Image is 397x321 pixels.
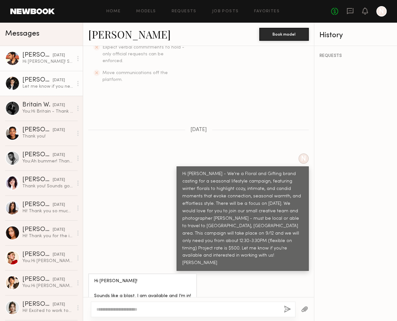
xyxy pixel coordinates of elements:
[22,108,73,115] div: You: Hi Britain - Thank you for the update on your current look — really appreciate the full tran...
[53,127,65,133] div: [DATE]
[53,77,65,83] div: [DATE]
[22,308,73,314] div: Hi! Excited to work together soon :).
[53,227,65,233] div: [DATE]
[88,27,171,41] a: [PERSON_NAME]
[102,45,184,63] span: Expect verbal commitments to hold - only official requests can be enforced.
[53,202,65,208] div: [DATE]
[319,54,392,58] div: REQUESTS
[22,227,53,233] div: [PERSON_NAME]
[22,276,53,283] div: [PERSON_NAME]
[53,252,65,258] div: [DATE]
[172,9,197,14] a: Requests
[22,301,53,308] div: [PERSON_NAME]
[259,28,309,41] button: Book model
[190,127,207,133] span: [DATE]
[22,158,73,164] div: You: Ah bummer! Thank you so much for the quick reply. We are trying to fill a last minute gap, a...
[5,30,39,38] span: Messages
[53,277,65,283] div: [DATE]
[106,9,121,14] a: Home
[22,83,73,90] div: Let me know if you need anything else from me
[53,102,65,108] div: [DATE]
[22,127,53,133] div: [PERSON_NAME]
[22,183,73,189] div: Thank you! Sounds good, Looking forward to it 🌞
[22,233,73,239] div: Hi! Thank you for the info. I’m looking forward to it as well. Have a great weekend! :)
[136,9,156,14] a: Models
[22,102,53,108] div: Britain W.
[53,52,65,59] div: [DATE]
[254,9,280,14] a: Favorites
[319,32,392,39] div: History
[53,177,65,183] div: [DATE]
[22,59,73,65] div: Hi [PERSON_NAME]! Sounds like a blast. I am available and I’m in! Looking forward to hearing more...
[102,71,168,82] span: Move communications off the platform.
[259,31,309,37] a: Book model
[22,202,53,208] div: [PERSON_NAME]
[22,177,53,183] div: [PERSON_NAME]
[22,152,53,158] div: [PERSON_NAME]
[212,9,239,14] a: Job Posts
[182,171,303,267] div: Hi [PERSON_NAME] - We're a Floral and Gifting brand casting for a seasonal lifestyle campaign, fe...
[376,6,387,17] a: N
[22,133,73,139] div: Thank you!
[22,208,73,214] div: Hi! Thank you so much, sounds good 😊 xx
[22,283,73,289] div: You: Hi [PERSON_NAME], thank you for getting back to us! We completely understand and respect you...
[22,52,53,59] div: [PERSON_NAME]
[22,251,53,258] div: [PERSON_NAME]
[53,152,65,158] div: [DATE]
[22,77,53,83] div: [PERSON_NAME]
[53,302,65,308] div: [DATE]
[22,258,73,264] div: You: Hi [PERSON_NAME]! Looking forward to having you as part of our campaign next week. I am stil...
